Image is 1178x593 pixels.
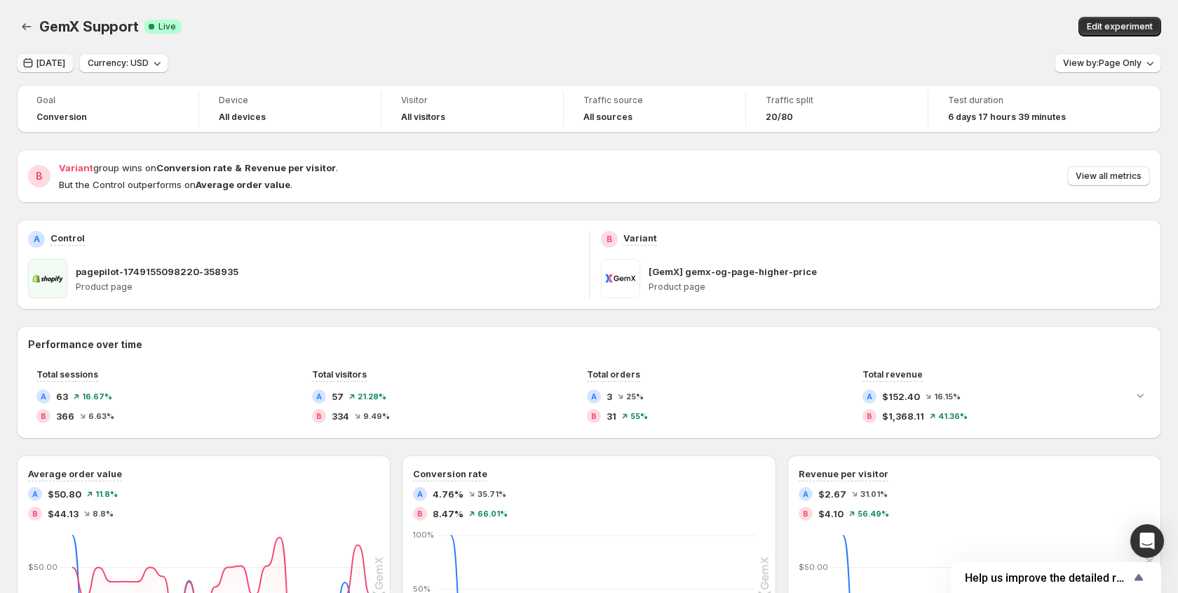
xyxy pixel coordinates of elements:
[34,234,40,245] h2: A
[156,162,232,173] strong: Conversion rate
[858,509,889,518] span: 56.49 %
[417,509,423,518] h2: B
[332,389,344,404] span: 57
[76,265,238,279] p: pagepilot-1749155098220-358935
[358,392,386,401] span: 21.28 %
[36,369,98,380] span: Total sessions
[48,507,79,521] span: $44.13
[401,112,445,123] h4: All visitors
[478,490,506,498] span: 35.71 %
[1087,21,1153,32] span: Edit experiment
[413,530,434,540] text: 100%
[1063,58,1142,69] span: View by: Page Only
[607,234,612,245] h2: B
[799,467,888,481] h3: Revenue per visitor
[867,412,872,420] h2: B
[36,93,179,124] a: GoalConversion
[860,490,888,498] span: 31.01 %
[766,112,793,123] span: 20/80
[36,169,43,183] h2: B
[649,265,817,279] p: [GemX] gemx-og-page-higher-price
[583,95,726,106] span: Traffic source
[36,58,65,69] span: [DATE]
[39,18,139,35] span: GemX Support
[59,162,338,173] span: group wins on .
[583,93,726,124] a: Traffic sourceAll sources
[28,467,122,481] h3: Average order value
[1055,53,1161,73] button: View by:Page Only
[766,93,908,124] a: Traffic split20/80
[196,179,290,190] strong: Average order value
[93,509,114,518] span: 8.8 %
[79,53,168,73] button: Currency: USD
[433,507,463,521] span: 8.47%
[882,389,920,404] span: $152.40
[28,562,57,572] text: $50.00
[28,259,67,298] img: pagepilot-1749155098220-358935
[799,562,828,572] text: $50.00
[591,392,597,401] h2: A
[938,412,968,420] span: 41.36 %
[88,412,114,420] span: 6.63 %
[948,112,1066,123] span: 6 days 17 hours 39 minutes
[312,369,367,380] span: Total visitors
[28,338,1150,352] h2: Performance over time
[803,490,808,498] h2: A
[32,509,38,518] h2: B
[948,95,1091,106] span: Test duration
[818,487,846,501] span: $2.67
[235,162,242,173] strong: &
[56,389,68,404] span: 63
[36,95,179,106] span: Goal
[965,571,1130,585] span: Help us improve the detailed report for A/B campaigns
[88,58,149,69] span: Currency: USD
[219,112,266,123] h4: All devices
[50,231,85,245] p: Control
[219,93,361,124] a: DeviceAll devices
[1067,166,1150,186] button: View all metrics
[1130,385,1150,405] button: Expand chart
[401,93,543,124] a: VisitorAll visitors
[76,281,578,293] p: Product page
[413,467,487,481] h3: Conversion rate
[965,569,1147,586] button: Show survey - Help us improve the detailed report for A/B campaigns
[59,162,93,173] span: Variant
[583,112,632,123] h4: All sources
[41,392,46,401] h2: A
[32,490,38,498] h2: A
[433,487,463,501] span: 4.76%
[316,392,322,401] h2: A
[803,509,808,518] h2: B
[623,231,657,245] p: Variant
[934,392,961,401] span: 16.15 %
[818,507,844,521] span: $4.10
[316,412,322,420] h2: B
[587,369,640,380] span: Total orders
[48,487,81,501] span: $50.80
[219,95,361,106] span: Device
[591,412,597,420] h2: B
[82,392,112,401] span: 16.67 %
[95,490,118,498] span: 11.8 %
[630,412,648,420] span: 55 %
[601,259,640,298] img: [GemX] gemx-og-page-higher-price
[607,389,612,404] span: 3
[363,412,390,420] span: 9.49 %
[862,369,923,380] span: Total revenue
[1130,524,1164,558] div: Open Intercom Messenger
[56,409,74,423] span: 366
[417,490,423,498] h2: A
[882,409,924,423] span: $1,368.11
[41,412,46,420] h2: B
[649,281,1151,293] p: Product page
[158,21,176,32] span: Live
[17,17,36,36] button: Back
[867,392,872,401] h2: A
[401,95,543,106] span: Visitor
[478,509,508,518] span: 66.01 %
[59,179,292,190] span: But the Control outperforms on .
[332,409,349,423] span: 334
[766,95,908,106] span: Traffic split
[245,162,336,173] strong: Revenue per visitor
[607,409,616,423] span: 31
